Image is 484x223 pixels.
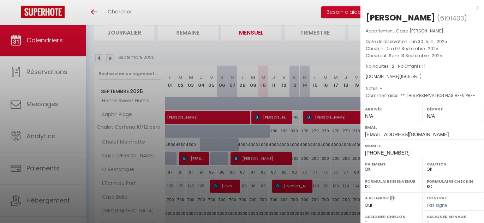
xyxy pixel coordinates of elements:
label: Mobile [365,142,479,149]
span: Pas signé [427,202,447,208]
label: Assigner Menage [427,213,479,220]
label: Contrat [427,195,447,200]
label: Caution [427,161,479,168]
span: Sam 13 Septembre . 2025 [389,53,442,59]
span: [EMAIL_ADDRESS][DOMAIN_NAME] [365,132,449,137]
div: [PERSON_NAME] [366,12,435,23]
i: Sélectionner OUI si vous souhaiter envoyer les séquences de messages post-checkout [390,195,395,203]
span: N/A [427,113,435,119]
label: Email [365,124,479,131]
label: Assigner Checkin [365,213,418,220]
button: Ouvrir le widget de chat LiveChat [6,3,27,24]
p: Checkin : [366,45,479,52]
span: ( ) [437,13,467,23]
label: A relancer [365,195,389,201]
span: 1566.18 [401,73,415,79]
label: Paiement [365,161,418,168]
span: N/A [365,113,373,119]
p: Commentaires : [366,92,479,99]
span: [PHONE_NUMBER] [365,150,410,156]
span: - [380,85,382,91]
label: Départ [427,106,479,113]
span: Lun 30 Juin . 2025 [410,38,447,44]
div: x [360,4,479,12]
p: Notes : [366,85,479,92]
span: Casa [PERSON_NAME] [396,28,443,34]
label: Formulaire Checkin [427,178,479,185]
label: Arrivée [365,106,418,113]
div: [DOMAIN_NAME] [366,73,479,80]
span: ( € ) [399,73,422,79]
span: Dim 07 Septembre . 2025 [386,46,438,52]
p: Checkout : [366,52,479,59]
span: 6101403 [440,14,464,23]
span: Nb Enfants : 1 [398,63,425,69]
p: Date de réservation : [366,38,479,45]
p: Appartement : [366,28,479,35]
label: Formulaire Bienvenue [365,178,418,185]
span: Nb Adultes : 2 - [366,63,425,69]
